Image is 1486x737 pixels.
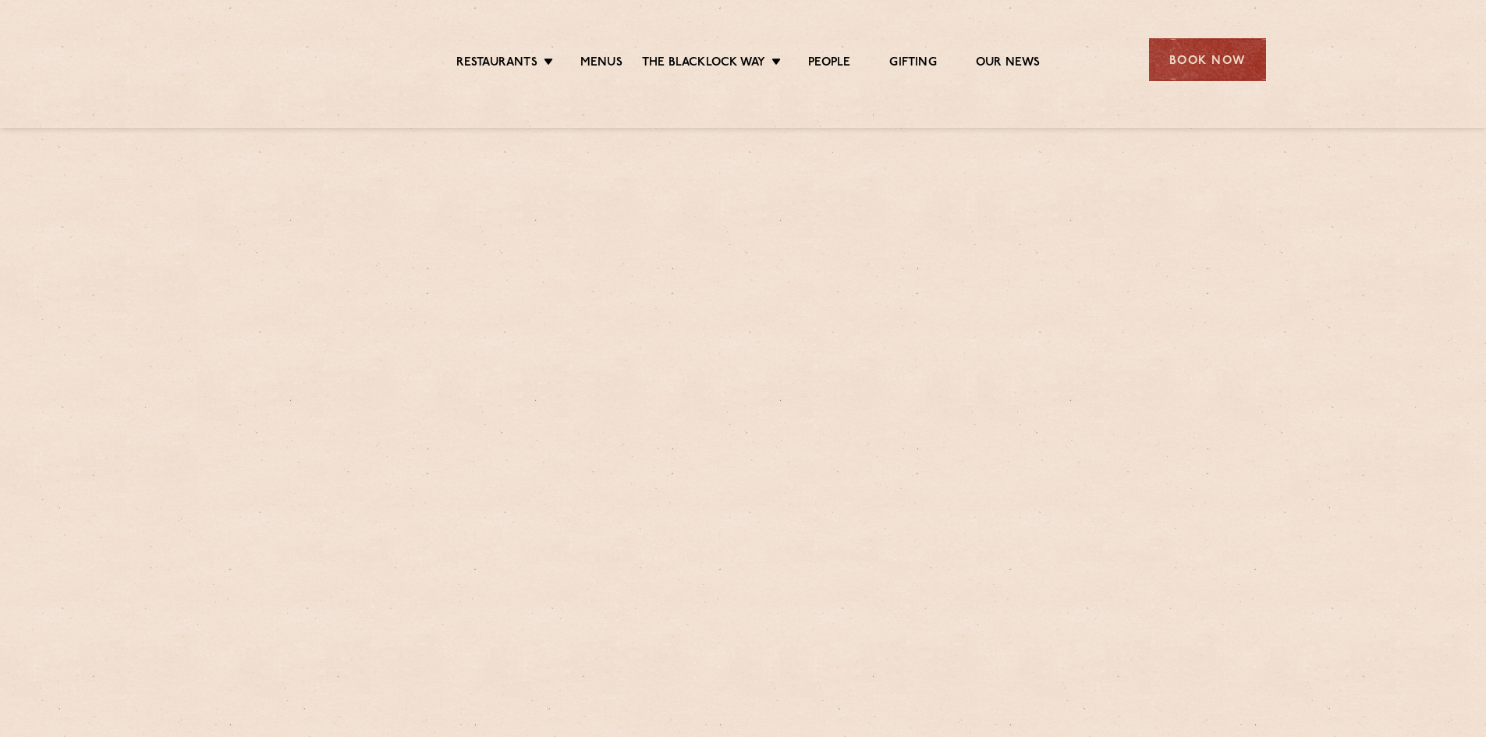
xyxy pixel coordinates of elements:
a: Menus [580,55,622,73]
a: Gifting [889,55,936,73]
a: Restaurants [456,55,537,73]
div: Book Now [1149,38,1266,81]
a: Our News [976,55,1041,73]
a: People [808,55,850,73]
a: The Blacklock Way [642,55,765,73]
img: svg%3E [221,15,356,105]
